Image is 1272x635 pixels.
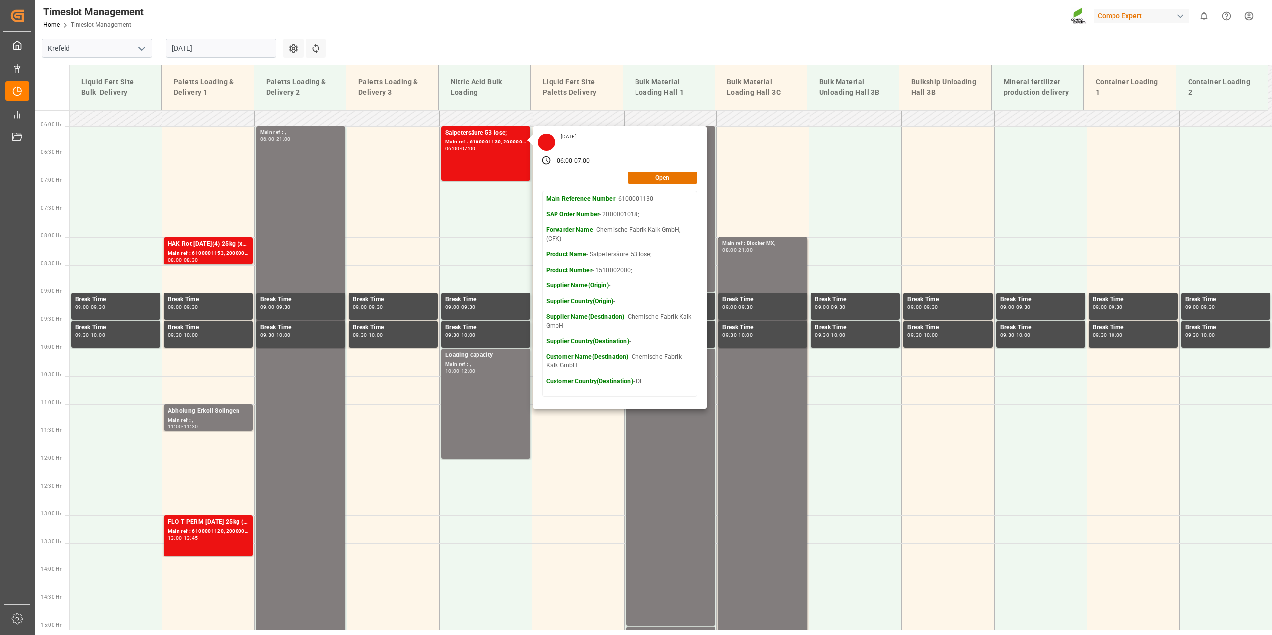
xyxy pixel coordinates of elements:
div: HAK Rot [DATE](4) 25kg (x48) INT spPAL;[PERSON_NAME] 20-5-10-2 25kg (x48) INT spPAL;VITA MC 10L (... [168,239,249,249]
div: 09:30 [168,333,182,337]
span: 06:00 Hr [41,122,61,127]
div: Main ref : , [445,360,526,369]
p: - Salpetersäure 53 lose; [546,250,693,259]
div: 10:00 [1201,333,1215,337]
div: Break Time [260,323,341,333]
a: Home [43,21,60,28]
span: 10:30 Hr [41,372,61,377]
div: [DATE] [557,133,580,140]
strong: Customer Country(Destination) [546,378,633,385]
div: 09:30 [1016,305,1031,309]
div: Break Time [75,295,157,305]
strong: Supplier Country(Origin) [546,298,613,305]
div: 06:00 [260,137,275,141]
strong: Forwarder Name [546,226,593,233]
div: Container Loading 2 [1184,73,1260,102]
span: 15:00 Hr [41,622,61,628]
div: 06:00 [445,146,460,151]
div: - [182,424,183,429]
div: 10:00 [924,333,938,337]
div: Nitric Acid Bulk Loading [447,73,523,102]
div: 09:30 [1201,305,1215,309]
div: Main ref : , [168,416,249,424]
p: - Chemische Fabrik Kalk GmbH [546,313,693,330]
div: - [182,333,183,337]
span: 09:00 Hr [41,288,61,294]
div: 21:00 [276,137,291,141]
div: 09:00 [260,305,275,309]
div: 07:00 [574,157,590,166]
div: 10:00 [184,333,198,337]
div: 12:00 [461,369,476,373]
div: 09:30 [276,305,291,309]
strong: Product Number [546,267,592,274]
div: Main ref : 6100001153, 2000001029; 2000000712;2000000421;2000001029; [168,249,249,258]
p: - Chemische Fabrik Kalk GmbH [546,353,693,370]
div: Mineral fertilizer production delivery [1000,73,1076,102]
div: 09:00 [1093,305,1107,309]
div: 13:00 [168,536,182,540]
div: - [1199,305,1201,309]
div: - [737,333,738,337]
div: 09:30 [1185,333,1199,337]
strong: Customer Name(Destination) [546,353,628,360]
span: 14:30 Hr [41,594,61,600]
div: 10:00 [1016,333,1031,337]
div: Paletts Loading & Delivery 2 [262,73,338,102]
div: - [460,333,461,337]
div: 10:00 [738,333,753,337]
input: Type to search/select [42,39,152,58]
div: Break Time [445,295,526,305]
p: - 6100001130 [546,195,693,204]
div: 21:00 [738,248,753,252]
div: 09:00 [907,305,922,309]
strong: Supplier Country(Destination) [546,338,629,345]
div: Compo Expert [1094,9,1189,23]
span: 14:00 Hr [41,566,61,572]
div: 09:00 [168,305,182,309]
span: 09:30 Hr [41,316,61,322]
span: 08:00 Hr [41,233,61,238]
div: 09:30 [1093,333,1107,337]
div: Loading capacity [445,351,526,360]
div: 09:30 [184,305,198,309]
div: Break Time [1000,295,1081,305]
div: Break Time [907,323,988,333]
div: Break Time [815,295,896,305]
div: - [829,305,831,309]
span: 13:30 Hr [41,539,61,544]
div: - [274,305,276,309]
button: show 0 new notifications [1193,5,1215,27]
div: - [460,369,461,373]
div: 08:00 [722,248,737,252]
div: - [274,333,276,337]
div: 10:00 [276,333,291,337]
div: 09:30 [1000,333,1015,337]
div: Paletts Loading & Delivery 3 [354,73,430,102]
div: 09:00 [1000,305,1015,309]
span: 07:00 Hr [41,177,61,183]
span: 12:30 Hr [41,483,61,489]
div: Break Time [353,323,434,333]
div: 09:30 [461,305,476,309]
div: 11:00 [168,424,182,429]
p: - DE [546,377,693,386]
div: Bulkship Unloading Hall 3B [907,73,983,102]
div: 09:30 [907,333,922,337]
div: 09:30 [831,305,845,309]
div: Liquid Fert Site Bulk Delivery [78,73,154,102]
div: 09:30 [1109,305,1123,309]
span: 13:00 Hr [41,511,61,516]
div: 11:30 [184,424,198,429]
div: 09:00 [445,305,460,309]
span: 10:00 Hr [41,344,61,350]
div: 09:00 [1185,305,1199,309]
div: Salpetersäure 53 lose; [445,128,526,138]
div: Break Time [815,323,896,333]
strong: Product Name [546,251,587,258]
div: Main ref : 6100001120, 2000000365; [168,527,249,536]
div: Break Time [353,295,434,305]
div: - [89,305,91,309]
div: - [573,157,574,166]
div: Break Time [75,323,157,333]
